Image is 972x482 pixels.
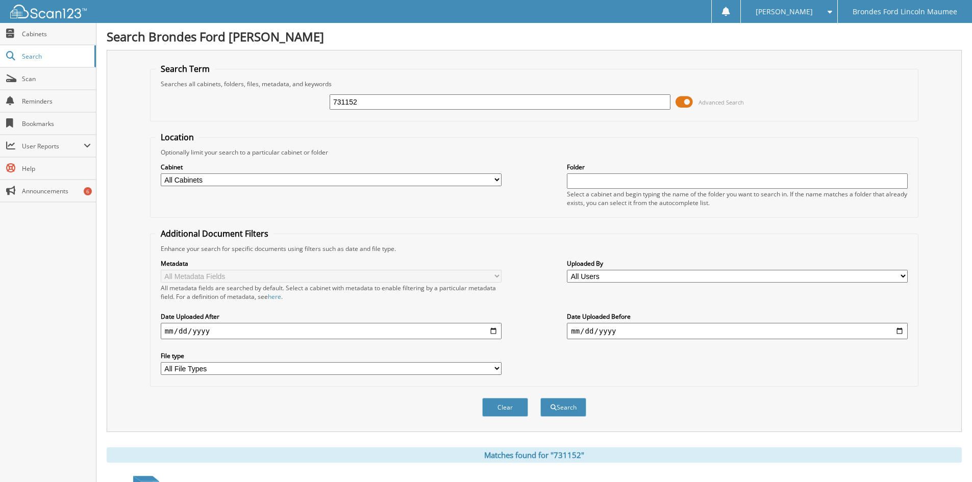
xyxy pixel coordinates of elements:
[22,52,89,61] span: Search
[699,98,744,106] span: Advanced Search
[156,132,199,143] legend: Location
[161,312,502,321] label: Date Uploaded After
[22,142,84,150] span: User Reports
[268,292,281,301] a: here
[567,259,908,268] label: Uploaded By
[22,119,91,128] span: Bookmarks
[84,187,92,195] div: 6
[22,164,91,173] span: Help
[482,398,528,417] button: Clear
[161,284,502,301] div: All metadata fields are searched by default. Select a cabinet with metadata to enable filtering b...
[567,323,908,339] input: end
[756,9,813,15] span: [PERSON_NAME]
[107,28,962,45] h1: Search Brondes Ford [PERSON_NAME]
[156,63,215,74] legend: Search Term
[22,30,91,38] span: Cabinets
[567,163,908,171] label: Folder
[22,187,91,195] span: Announcements
[540,398,586,417] button: Search
[161,259,502,268] label: Metadata
[156,80,913,88] div: Searches all cabinets, folders, files, metadata, and keywords
[22,74,91,83] span: Scan
[161,351,502,360] label: File type
[156,228,273,239] legend: Additional Document Filters
[22,97,91,106] span: Reminders
[567,312,908,321] label: Date Uploaded Before
[107,447,962,463] div: Matches found for "731152"
[161,323,502,339] input: start
[156,148,913,157] div: Optionally limit your search to a particular cabinet or folder
[567,190,908,207] div: Select a cabinet and begin typing the name of the folder you want to search in. If the name match...
[156,244,913,253] div: Enhance your search for specific documents using filters such as date and file type.
[161,163,502,171] label: Cabinet
[853,9,957,15] span: Brondes Ford Lincoln Maumee
[10,5,87,18] img: scan123-logo-white.svg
